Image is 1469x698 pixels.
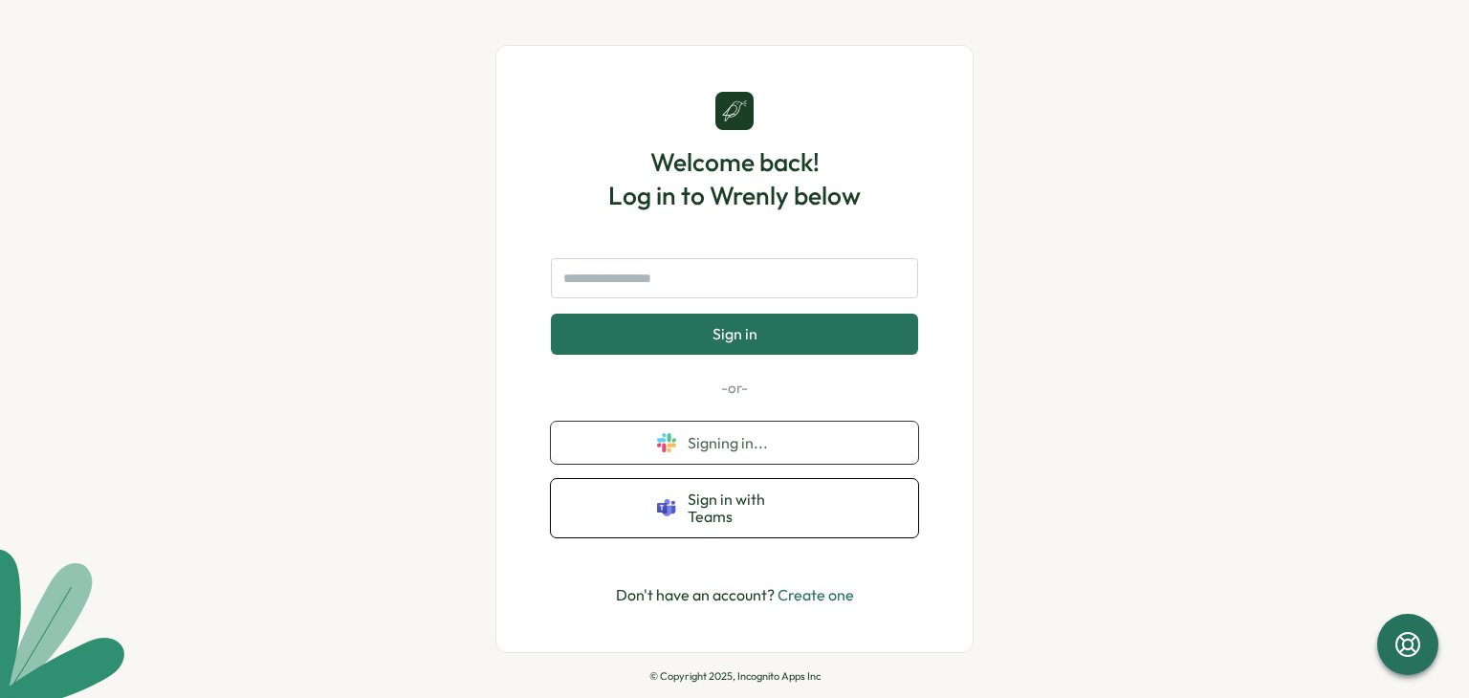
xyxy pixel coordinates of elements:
[616,583,854,607] p: Don't have an account?
[551,422,918,464] button: Signing in...
[713,325,757,342] span: Sign in
[551,314,918,354] button: Sign in
[778,585,854,604] a: Create one
[551,479,918,537] button: Sign in with Teams
[608,145,861,212] h1: Welcome back! Log in to Wrenly below
[551,378,918,399] p: -or-
[688,491,812,526] span: Sign in with Teams
[649,670,821,683] p: © Copyright 2025, Incognito Apps Inc
[688,434,812,451] span: Signing in...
